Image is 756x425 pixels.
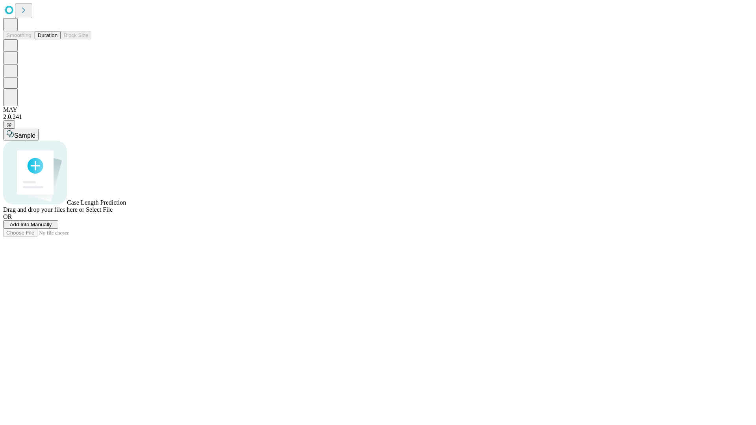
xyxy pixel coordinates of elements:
[14,132,35,139] span: Sample
[67,199,126,206] span: Case Length Prediction
[3,113,753,120] div: 2.0.241
[10,222,52,227] span: Add Info Manually
[3,31,35,39] button: Smoothing
[3,220,58,229] button: Add Info Manually
[3,120,15,129] button: @
[3,206,84,213] span: Drag and drop your files here or
[3,213,12,220] span: OR
[6,122,12,128] span: @
[3,106,753,113] div: MAY
[61,31,91,39] button: Block Size
[35,31,61,39] button: Duration
[3,129,39,140] button: Sample
[86,206,113,213] span: Select File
